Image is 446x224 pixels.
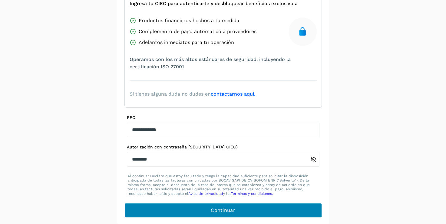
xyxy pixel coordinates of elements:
[127,115,319,120] label: RFC
[139,39,234,46] span: Adelantos inmediatos para tu operación
[130,56,317,70] span: Operamos con los más altos estándares de seguridad, incluyendo la certificación ISO 27001
[139,28,256,35] span: Complemento de pago automático a proveedores
[124,203,322,218] button: Continuar
[231,192,273,196] a: Términos y condiciones.
[130,90,255,98] span: Si tienes alguna duda no dudes en
[188,192,223,196] a: Aviso de privacidad
[127,174,319,196] p: Al continuar Declaro que estoy facultado y tengo la capacidad suficiente para solicitar la dispos...
[139,17,239,24] span: Productos financieros hechos a tu medida
[127,144,319,150] label: Autorización con contraseña [SECURITY_DATA] CIEC)
[211,91,255,97] a: contactarnos aquí.
[211,207,235,214] span: Continuar
[298,27,307,36] img: secure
